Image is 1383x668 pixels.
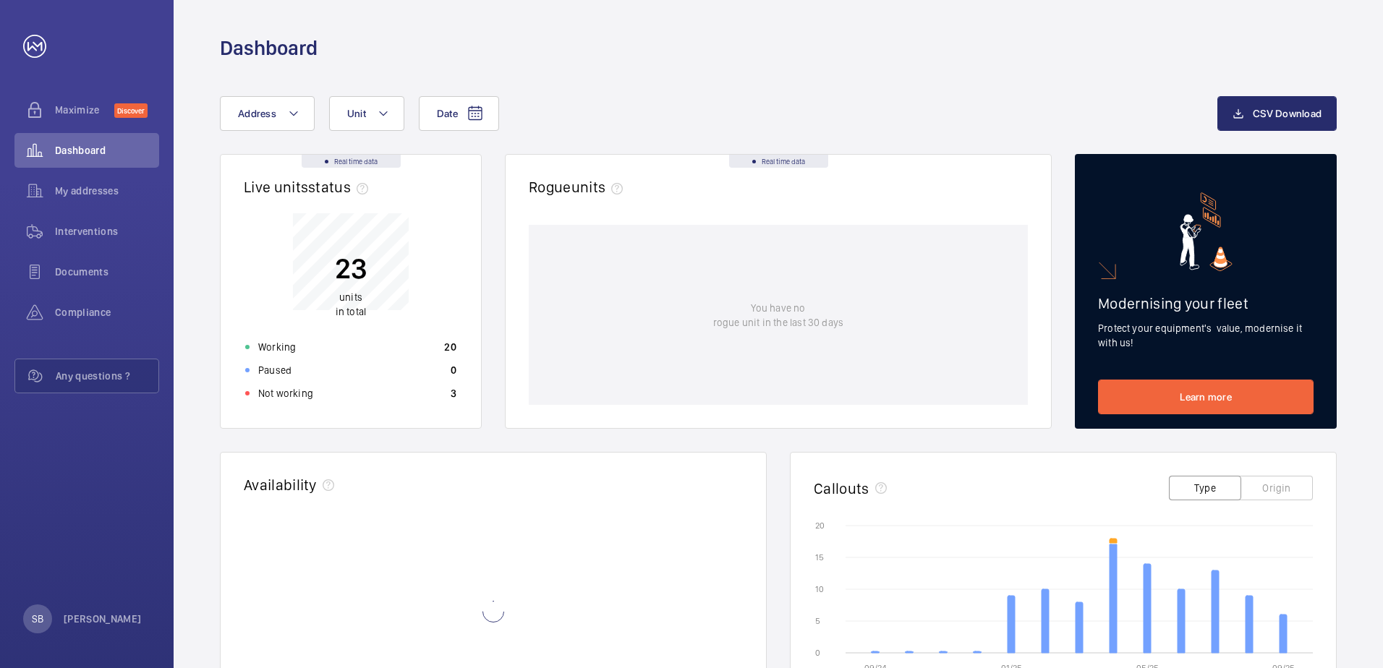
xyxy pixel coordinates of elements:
[814,479,869,497] h2: Callouts
[815,584,824,594] text: 10
[1098,380,1314,414] a: Learn more
[55,224,159,239] span: Interventions
[55,305,159,320] span: Compliance
[1180,192,1233,271] img: marketing-card.svg
[335,250,367,286] p: 23
[729,155,828,168] div: Real time data
[347,108,366,119] span: Unit
[1241,476,1313,500] button: Origin
[339,291,362,303] span: units
[451,363,456,377] p: 0
[815,616,820,626] text: 5
[55,184,159,198] span: My addresses
[64,612,142,626] p: [PERSON_NAME]
[329,96,404,131] button: Unit
[258,363,292,377] p: Paused
[444,340,456,354] p: 20
[1169,476,1241,500] button: Type
[437,108,458,119] span: Date
[815,552,824,562] text: 15
[258,340,296,354] p: Working
[815,521,825,531] text: 20
[1098,321,1314,350] p: Protect your equipment's value, modernise it with us!
[244,178,374,196] h2: Live units
[529,178,629,196] h2: Rogue
[571,178,629,196] span: units
[55,265,159,279] span: Documents
[56,369,158,383] span: Any questions ?
[55,143,159,158] span: Dashboard
[32,612,43,626] p: SB
[815,648,820,658] text: 0
[1098,294,1314,312] h2: Modernising your fleet
[220,96,315,131] button: Address
[244,476,317,494] h2: Availability
[55,103,114,117] span: Maximize
[451,386,456,401] p: 3
[335,290,367,319] p: in total
[302,155,401,168] div: Real time data
[713,301,843,330] p: You have no rogue unit in the last 30 days
[114,103,148,118] span: Discover
[1253,108,1322,119] span: CSV Download
[308,178,374,196] span: status
[238,108,276,119] span: Address
[1217,96,1337,131] button: CSV Download
[220,35,318,61] h1: Dashboard
[258,386,313,401] p: Not working
[419,96,499,131] button: Date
